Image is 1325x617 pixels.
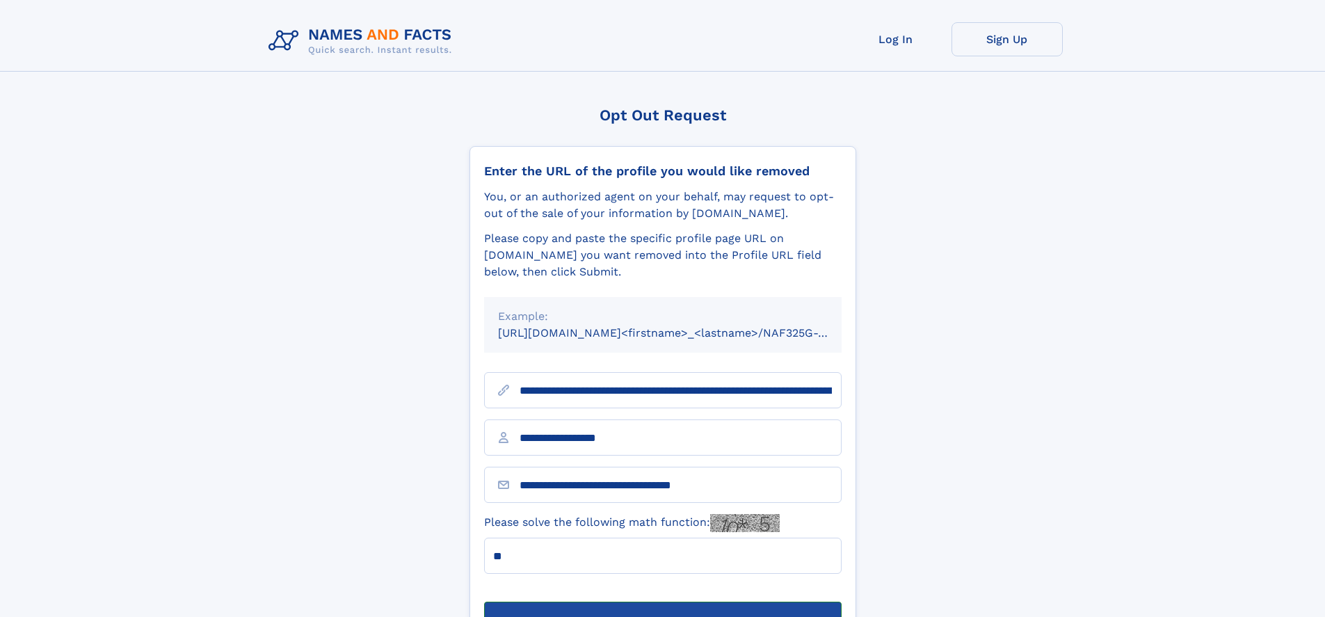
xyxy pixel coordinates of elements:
[484,189,842,222] div: You, or an authorized agent on your behalf, may request to opt-out of the sale of your informatio...
[263,22,463,60] img: Logo Names and Facts
[484,230,842,280] div: Please copy and paste the specific profile page URL on [DOMAIN_NAME] you want removed into the Pr...
[484,163,842,179] div: Enter the URL of the profile you would like removed
[951,22,1063,56] a: Sign Up
[498,308,828,325] div: Example:
[840,22,951,56] a: Log In
[469,106,856,124] div: Opt Out Request
[498,326,868,339] small: [URL][DOMAIN_NAME]<firstname>_<lastname>/NAF325G-xxxxxxxx
[484,514,780,532] label: Please solve the following math function:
